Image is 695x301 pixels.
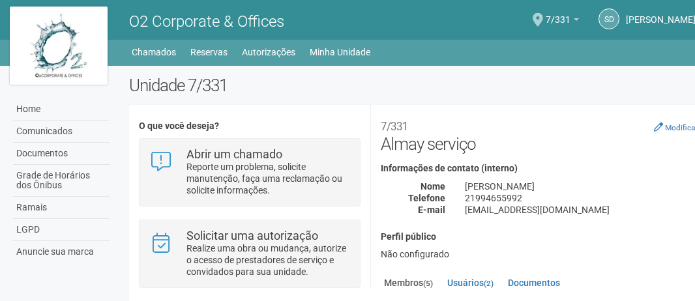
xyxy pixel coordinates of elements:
a: Documentos [505,273,563,293]
a: Documentos [13,143,110,165]
a: Chamados [132,43,176,61]
strong: Solicitar uma autorização [186,229,318,242]
a: Anuncie sua marca [13,241,110,263]
a: Autorizações [242,43,295,61]
a: Home [13,98,110,121]
a: Grade de Horários dos Ônibus [13,165,110,197]
strong: Nome [421,181,445,192]
a: Minha Unidade [310,43,370,61]
h4: O que você deseja? [139,121,360,131]
small: (2) [484,279,494,288]
p: Realize uma obra ou mudança, autorize o acesso de prestadores de serviço e convidados para sua un... [186,242,350,278]
a: Ramais [13,197,110,219]
span: 7/331 [546,2,570,25]
a: Abrir um chamado Reporte um problema, solicite manutenção, faça uma reclamação ou solicite inform... [149,149,349,196]
a: Sd [599,8,619,29]
a: Comunicados [13,121,110,143]
a: 7/331 [546,16,579,27]
a: LGPD [13,219,110,241]
a: Reservas [190,43,228,61]
small: (5) [423,279,433,288]
span: O2 Corporate & Offices [129,12,284,31]
a: Solicitar uma autorização Realize uma obra ou mudança, autorize o acesso de prestadores de serviç... [149,230,349,278]
a: Membros(5) [381,273,436,294]
strong: E-mail [418,205,445,215]
strong: Telefone [408,193,445,203]
strong: Abrir um chamado [186,147,282,161]
small: 7/331 [381,120,408,133]
a: Usuários(2) [444,273,497,293]
img: logo.jpg [10,7,108,85]
p: Reporte um problema, solicite manutenção, faça uma reclamação ou solicite informações. [186,161,350,196]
